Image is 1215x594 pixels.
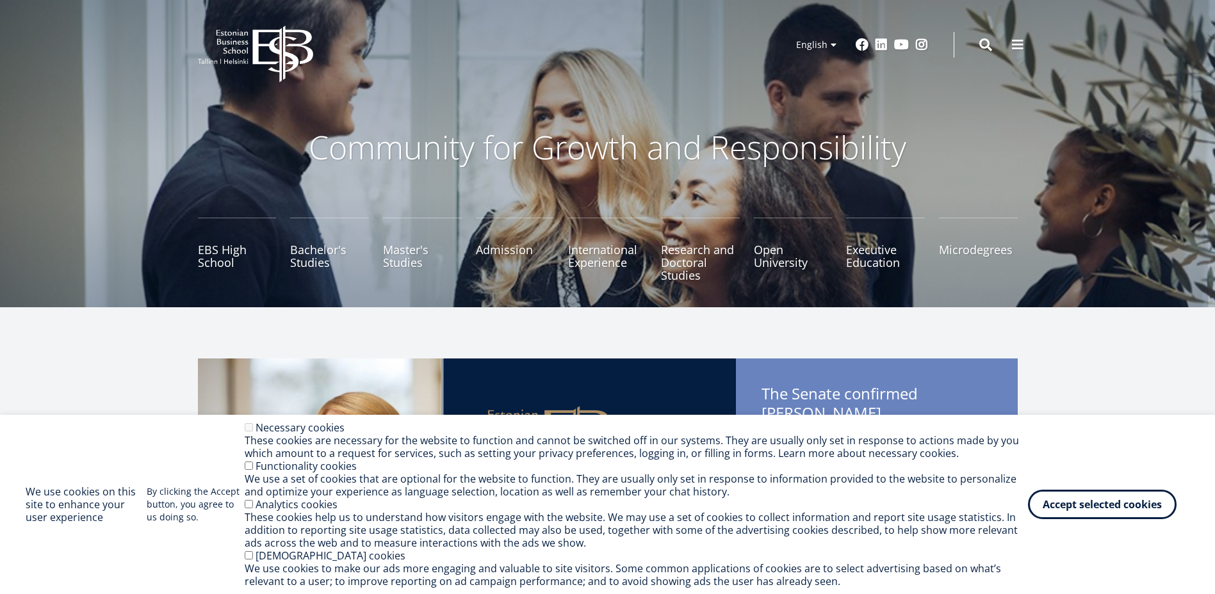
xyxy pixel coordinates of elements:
a: Master's Studies [383,218,462,282]
a: Youtube [894,38,909,51]
div: We use cookies to make our ads more engaging and valuable to site visitors. Some common applicati... [245,562,1028,588]
div: These cookies help us to understand how visitors engage with the website. We may use a set of coo... [245,511,1028,549]
a: Research and Doctoral Studies [661,218,740,282]
a: Executive Education [846,218,925,282]
a: Microdegrees [939,218,1018,282]
label: Functionality cookies [256,459,357,473]
p: Community for Growth and Responsibility [268,128,947,166]
label: Necessary cookies [256,421,345,435]
label: Analytics cookies [256,497,338,511]
label: [DEMOGRAPHIC_DATA] cookies [256,549,405,563]
div: We use a set of cookies that are optional for the website to function. They are usually only set ... [245,472,1028,498]
div: These cookies are necessary for the website to function and cannot be switched off in our systems... [245,434,1028,460]
a: Instagram [915,38,928,51]
a: Linkedin [875,38,888,51]
span: The Senate confirmed [PERSON_NAME] [762,384,992,445]
a: Facebook [856,38,868,51]
h2: We use cookies on this site to enhance your user experience [26,485,147,524]
a: International Experience [568,218,647,282]
p: By clicking the Accept button, you agree to us doing so. [147,485,245,524]
a: EBS High School [198,218,277,282]
a: Open University [754,218,833,282]
a: Bachelor's Studies [290,218,369,282]
button: Accept selected cookies [1028,490,1177,519]
a: Admission [476,218,555,282]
